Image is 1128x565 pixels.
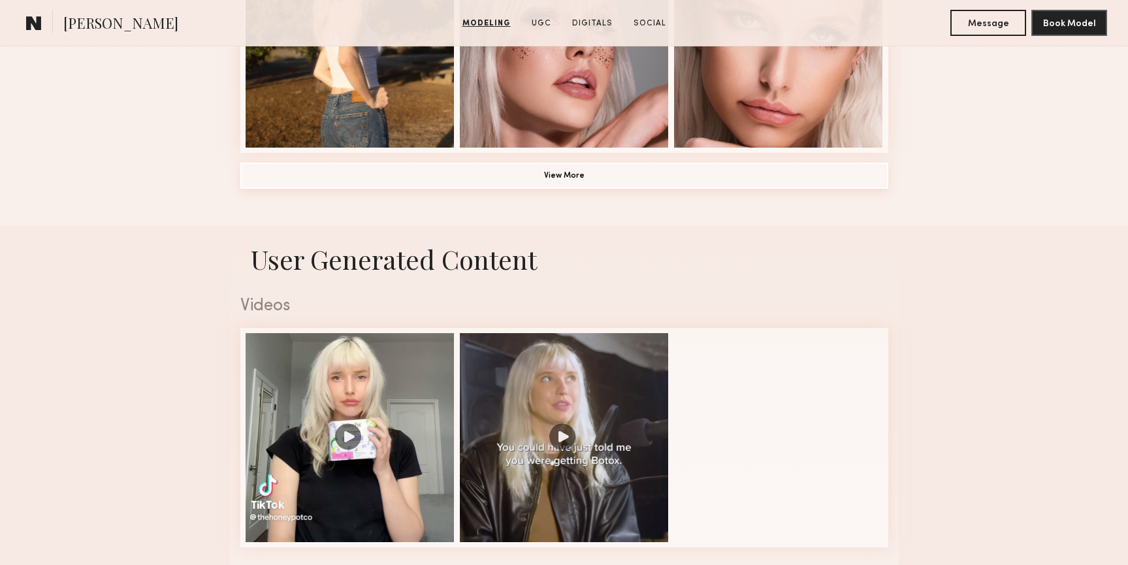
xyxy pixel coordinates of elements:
[628,18,671,29] a: Social
[526,18,556,29] a: UGC
[567,18,618,29] a: Digitals
[230,242,899,276] h1: User Generated Content
[63,13,178,36] span: [PERSON_NAME]
[1031,17,1107,28] a: Book Model
[950,10,1026,36] button: Message
[457,18,516,29] a: Modeling
[1031,10,1107,36] button: Book Model
[240,163,888,189] button: View More
[240,298,888,315] div: Videos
